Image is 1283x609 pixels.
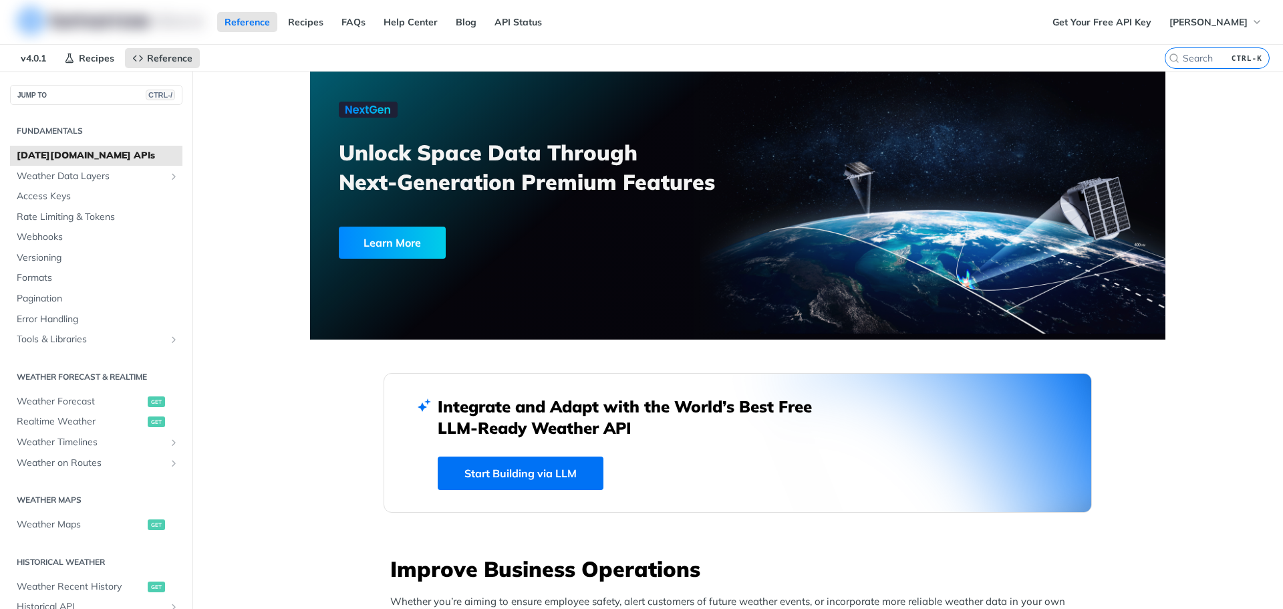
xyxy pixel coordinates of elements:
a: Versioning [10,248,182,268]
a: Get Your Free API Key [1045,12,1159,32]
a: Start Building via LLM [438,457,603,490]
a: Error Handling [10,310,182,330]
a: Tools & LibrariesShow subpages for Tools & Libraries [10,330,182,350]
span: [DATE][DOMAIN_NAME] APIs [17,149,179,162]
span: Recipes [79,52,114,64]
span: get [148,396,165,407]
button: Show subpages for Weather on Routes [168,458,179,469]
a: Pagination [10,289,182,309]
div: Learn More [339,227,446,259]
a: Reference [217,12,277,32]
kbd: CTRL-K [1228,51,1266,65]
h3: Unlock Space Data Through Next-Generation Premium Features [339,138,752,197]
span: Weather Maps [17,518,144,531]
span: Webhooks [17,231,179,244]
a: Weather Recent Historyget [10,577,182,597]
button: Show subpages for Weather Data Layers [168,171,179,182]
span: Weather Data Layers [17,170,165,183]
h2: Weather Forecast & realtime [10,371,182,383]
span: Error Handling [17,313,179,326]
span: Weather on Routes [17,457,165,470]
a: Rate Limiting & Tokens [10,207,182,227]
a: API Status [487,12,549,32]
a: Recipes [57,48,122,68]
span: get [148,519,165,530]
span: Weather Timelines [17,436,165,449]
a: Realtime Weatherget [10,412,182,432]
span: Weather Forecast [17,395,144,408]
svg: Search [1169,53,1179,64]
img: Tomorrow.io Weather API Docs [17,7,203,34]
span: Access Keys [17,190,179,203]
a: Help Center [376,12,445,32]
button: JUMP TOCTRL-/ [10,85,182,105]
span: Formats [17,271,179,285]
span: Versioning [17,251,179,265]
span: Tools & Libraries [17,333,165,346]
a: [DATE][DOMAIN_NAME] APIs [10,146,182,166]
button: [PERSON_NAME] [1162,12,1270,32]
span: Reference [147,52,192,64]
a: Reference [125,48,200,68]
img: NextGen [339,102,398,118]
a: Blog [448,12,484,32]
span: v4.0.1 [13,48,53,68]
h2: Historical Weather [10,556,182,568]
span: Weather Recent History [17,580,144,594]
button: Show subpages for Weather Timelines [168,437,179,448]
span: Pagination [17,292,179,306]
h2: Fundamentals [10,125,182,137]
a: Access Keys [10,187,182,207]
button: Show subpages for Tools & Libraries [168,334,179,345]
a: Weather on RoutesShow subpages for Weather on Routes [10,453,182,473]
span: get [148,416,165,427]
a: Learn More [339,227,670,259]
span: get [148,582,165,592]
span: [PERSON_NAME] [1169,16,1248,28]
a: Webhooks [10,227,182,247]
a: Weather Forecastget [10,392,182,412]
h2: Weather Maps [10,494,182,506]
span: CTRL-/ [146,90,175,100]
span: Rate Limiting & Tokens [17,211,179,224]
a: Formats [10,268,182,288]
span: Realtime Weather [17,415,144,429]
a: Weather Mapsget [10,515,182,535]
h2: Integrate and Adapt with the World’s Best Free LLM-Ready Weather API [438,396,832,439]
a: FAQs [334,12,373,32]
a: Weather TimelinesShow subpages for Weather Timelines [10,433,182,453]
a: Recipes [281,12,331,32]
a: Weather Data LayersShow subpages for Weather Data Layers [10,166,182,187]
h3: Improve Business Operations [390,554,1092,584]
